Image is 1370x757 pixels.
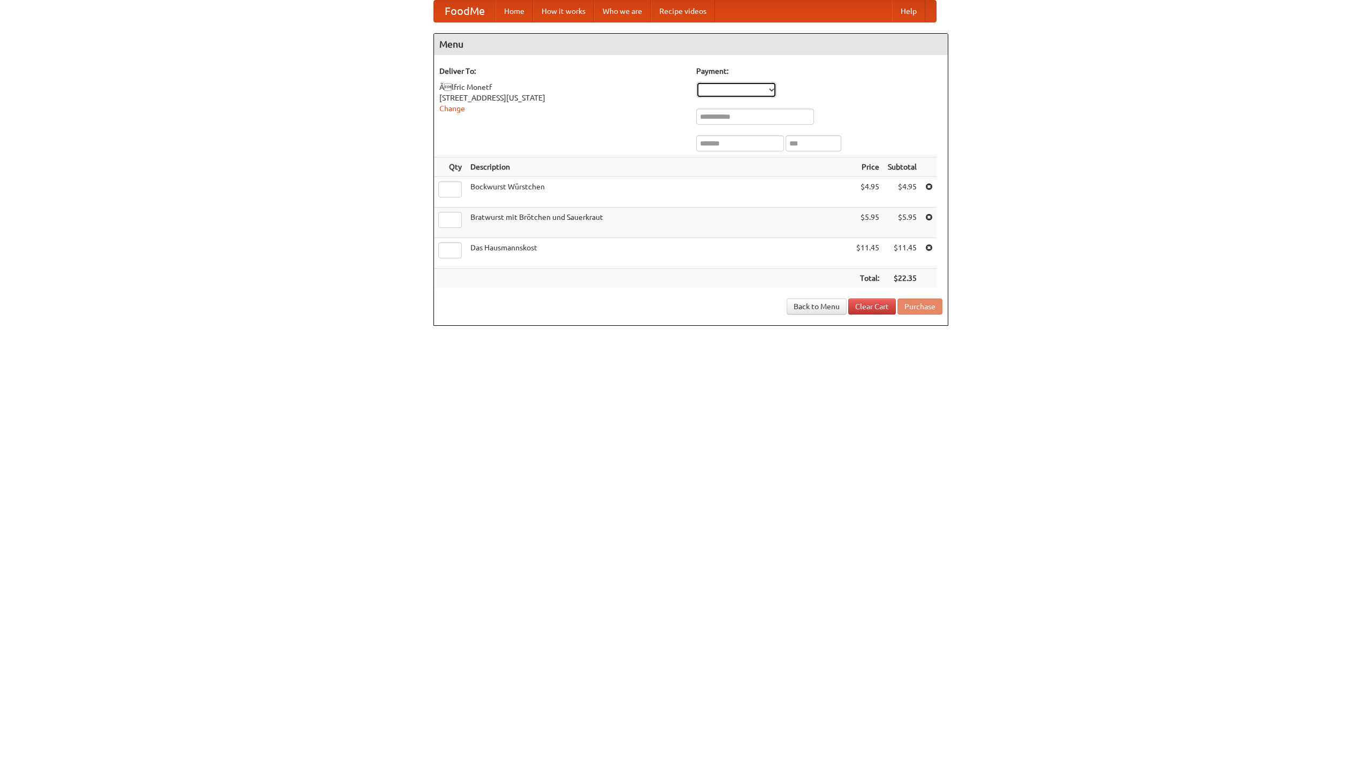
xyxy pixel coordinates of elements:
[884,238,921,269] td: $11.45
[852,238,884,269] td: $11.45
[439,93,686,103] div: [STREET_ADDRESS][US_STATE]
[434,157,466,177] th: Qty
[439,82,686,93] div: Ãlfric Monetf
[884,177,921,208] td: $4.95
[884,157,921,177] th: Subtotal
[884,269,921,288] th: $22.35
[696,66,942,77] h5: Payment:
[892,1,925,22] a: Help
[466,157,852,177] th: Description
[897,299,942,315] button: Purchase
[533,1,594,22] a: How it works
[434,34,948,55] h4: Menu
[466,177,852,208] td: Bockwurst Würstchen
[848,299,896,315] a: Clear Cart
[884,208,921,238] td: $5.95
[434,1,496,22] a: FoodMe
[594,1,651,22] a: Who we are
[787,299,847,315] a: Back to Menu
[439,104,465,113] a: Change
[852,208,884,238] td: $5.95
[439,66,686,77] h5: Deliver To:
[852,269,884,288] th: Total:
[466,208,852,238] td: Bratwurst mit Brötchen und Sauerkraut
[496,1,533,22] a: Home
[852,177,884,208] td: $4.95
[651,1,715,22] a: Recipe videos
[466,238,852,269] td: Das Hausmannskost
[852,157,884,177] th: Price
